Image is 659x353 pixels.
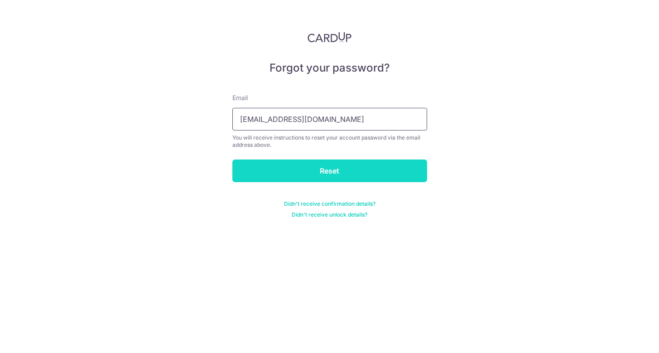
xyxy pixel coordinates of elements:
[232,108,427,131] input: Enter your Email
[308,32,352,43] img: CardUp Logo
[232,93,248,102] label: Email
[284,200,375,208] a: Didn't receive confirmation details?
[232,160,427,182] input: Reset
[232,134,427,149] div: You will receive instructions to reset your account password via the email address above.
[232,61,427,75] h5: Forgot your password?
[292,211,367,218] a: Didn't receive unlock details?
